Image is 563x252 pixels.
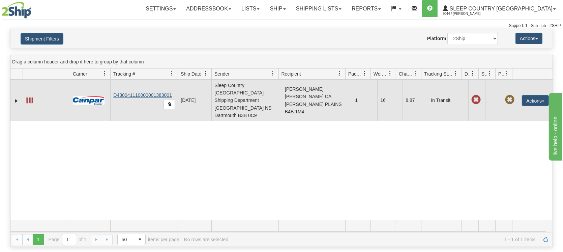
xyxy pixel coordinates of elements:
a: Tracking # filter column settings [166,68,178,79]
span: Delivery Status [465,71,470,77]
label: Platform [427,35,446,42]
span: Page 1 [33,234,43,245]
a: Expand [13,97,20,104]
a: Shipping lists [291,0,347,17]
a: Label [26,94,33,105]
td: [PERSON_NAME] [PERSON_NAME] CA [PERSON_NAME] PLAINS B4B 1M4 [282,80,352,121]
span: Sleep Country [GEOGRAPHIC_DATA] [448,6,553,11]
span: Pickup Status [498,71,504,77]
span: Recipient [281,71,301,77]
div: Support: 1 - 855 - 55 - 2SHIP [2,23,561,29]
span: items per page [117,234,179,245]
span: Charge [399,71,413,77]
input: Page 1 [62,234,76,245]
span: Tracking # [113,71,135,77]
a: Addressbook [181,0,236,17]
a: Tracking Status filter column settings [450,68,462,79]
div: grid grouping header [10,55,553,68]
img: logo2044.jpg [2,2,31,19]
span: Tracking Status [424,71,453,77]
span: 1 - 1 of 1 items [233,237,536,242]
td: In Transit [428,80,468,121]
a: D430041110000001383001 [113,92,172,98]
a: Pickup Status filter column settings [501,68,512,79]
a: Weight filter column settings [384,68,396,79]
span: Pickup Not Assigned [505,95,514,105]
a: Ship Date filter column settings [200,68,211,79]
td: Sleep Country [GEOGRAPHIC_DATA] Shipping Department [GEOGRAPHIC_DATA] NS Dartmouth B3B 0C9 [211,80,282,121]
a: Sleep Country [GEOGRAPHIC_DATA] 2044 / [PERSON_NAME] [438,0,561,17]
a: Carrier filter column settings [99,68,110,79]
iframe: chat widget [547,91,562,160]
button: Copy to clipboard [164,99,175,109]
img: 14 - Canpar [73,96,105,105]
button: Actions [515,33,542,44]
td: 1 [352,80,377,121]
td: 16 [377,80,403,121]
span: Packages [348,71,362,77]
td: 8.87 [403,80,428,121]
a: Delivery Status filter column settings [467,68,478,79]
span: Ship Date [181,71,201,77]
span: 50 [122,236,130,243]
button: Actions [522,95,549,106]
span: select [135,234,145,245]
a: Charge filter column settings [410,68,421,79]
span: 2044 / [PERSON_NAME] [443,10,493,17]
div: live help - online [5,4,62,12]
span: Sender [214,71,230,77]
span: Weight [374,71,388,77]
span: Carrier [73,71,87,77]
a: Recipient filter column settings [334,68,345,79]
a: Reports [347,0,386,17]
a: Refresh [540,234,551,245]
span: Late [471,95,481,105]
td: [DATE] [178,80,211,121]
a: Sender filter column settings [267,68,278,79]
span: Page sizes drop down [117,234,146,245]
a: Shipment Issues filter column settings [484,68,495,79]
span: Page of 1 [49,234,87,245]
span: Shipment Issues [481,71,487,77]
a: Settings [141,0,181,17]
a: Packages filter column settings [359,68,371,79]
div: No rows are selected [184,237,229,242]
a: Lists [236,0,265,17]
button: Shipment Filters [21,33,63,45]
a: Ship [265,0,291,17]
